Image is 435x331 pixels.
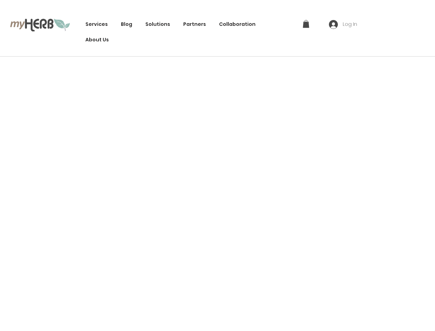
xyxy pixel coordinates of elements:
a: Services [82,18,111,31]
div: Solutions [142,18,174,31]
span: Solutions [145,21,170,28]
nav: Site [82,18,295,46]
span: Collaboration [219,21,256,28]
span: Log In [340,21,360,28]
a: About Us [82,33,112,46]
button: Log In [324,18,362,31]
a: Blog [117,18,136,31]
span: Partners [183,21,206,28]
img: myHerb Logo [10,18,70,31]
a: Collaboration [216,18,259,31]
span: Services [85,21,108,28]
span: Blog [121,21,132,28]
span: About Us [85,36,109,43]
a: Partners [180,18,209,31]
